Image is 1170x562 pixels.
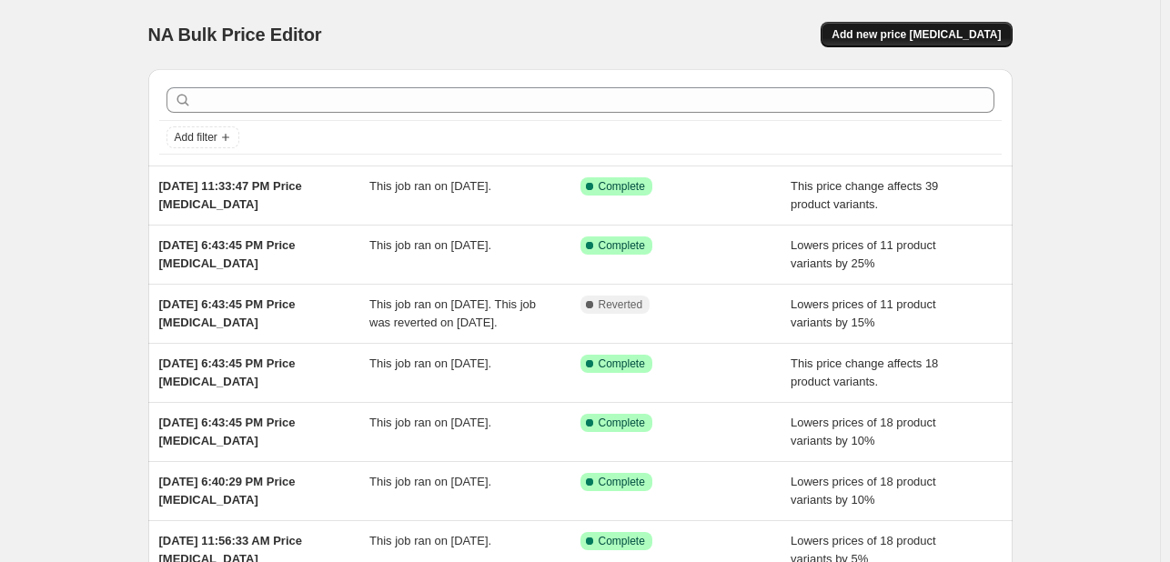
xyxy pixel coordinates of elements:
[369,534,491,547] span: This job ran on [DATE].
[159,356,296,388] span: [DATE] 6:43:45 PM Price [MEDICAL_DATA]
[369,416,491,429] span: This job ran on [DATE].
[159,179,302,211] span: [DATE] 11:33:47 PM Price [MEDICAL_DATA]
[599,356,645,371] span: Complete
[175,130,217,145] span: Add filter
[599,475,645,489] span: Complete
[369,356,491,370] span: This job ran on [DATE].
[369,297,536,329] span: This job ran on [DATE]. This job was reverted on [DATE].
[159,297,296,329] span: [DATE] 6:43:45 PM Price [MEDICAL_DATA]
[791,356,938,388] span: This price change affects 18 product variants.
[791,179,938,211] span: This price change affects 39 product variants.
[369,238,491,252] span: This job ran on [DATE].
[791,475,936,507] span: Lowers prices of 18 product variants by 10%
[166,126,239,148] button: Add filter
[832,27,1001,42] span: Add new price [MEDICAL_DATA]
[599,416,645,430] span: Complete
[599,297,643,312] span: Reverted
[821,22,1012,47] button: Add new price [MEDICAL_DATA]
[791,238,936,270] span: Lowers prices of 11 product variants by 25%
[599,179,645,194] span: Complete
[369,475,491,488] span: This job ran on [DATE].
[369,179,491,193] span: This job ran on [DATE].
[159,475,296,507] span: [DATE] 6:40:29 PM Price [MEDICAL_DATA]
[599,534,645,548] span: Complete
[791,416,936,447] span: Lowers prices of 18 product variants by 10%
[791,297,936,329] span: Lowers prices of 11 product variants by 15%
[148,25,322,45] span: NA Bulk Price Editor
[599,238,645,253] span: Complete
[159,238,296,270] span: [DATE] 6:43:45 PM Price [MEDICAL_DATA]
[159,416,296,447] span: [DATE] 6:43:45 PM Price [MEDICAL_DATA]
